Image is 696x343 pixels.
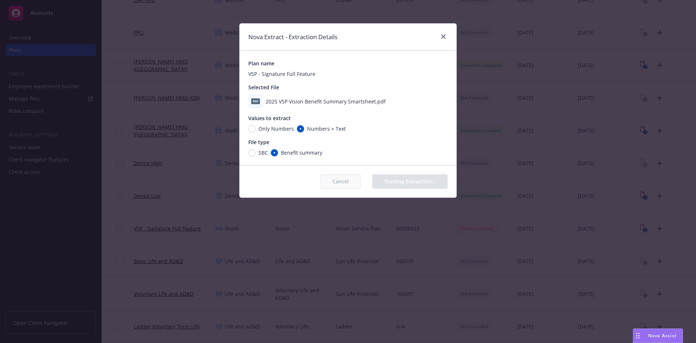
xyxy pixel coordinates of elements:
div: VSP - Signature Full Feature [248,70,448,78]
span: Numbers + Text [307,125,346,132]
span: Values to extract [248,115,291,122]
span: SBC [258,149,268,156]
input: Only Numbers [248,125,256,132]
input: SBC [248,149,256,156]
span: 2025 VSP Vision Benefit Summary Smartsheet.pdf [266,98,386,105]
a: close [439,32,448,41]
div: Drag to move [633,329,642,343]
button: Nova Assist [633,328,683,343]
div: Selected File [248,83,448,91]
span: Only Numbers [258,125,294,132]
span: File type [248,139,269,146]
input: Benefit summary [271,149,278,156]
span: Benefit summary [281,149,322,156]
div: Plan name [248,60,448,67]
input: Numbers + Text [297,125,304,132]
h1: Nova Extract - Extraction Details [248,32,337,42]
span: Nova Assist [648,332,677,339]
